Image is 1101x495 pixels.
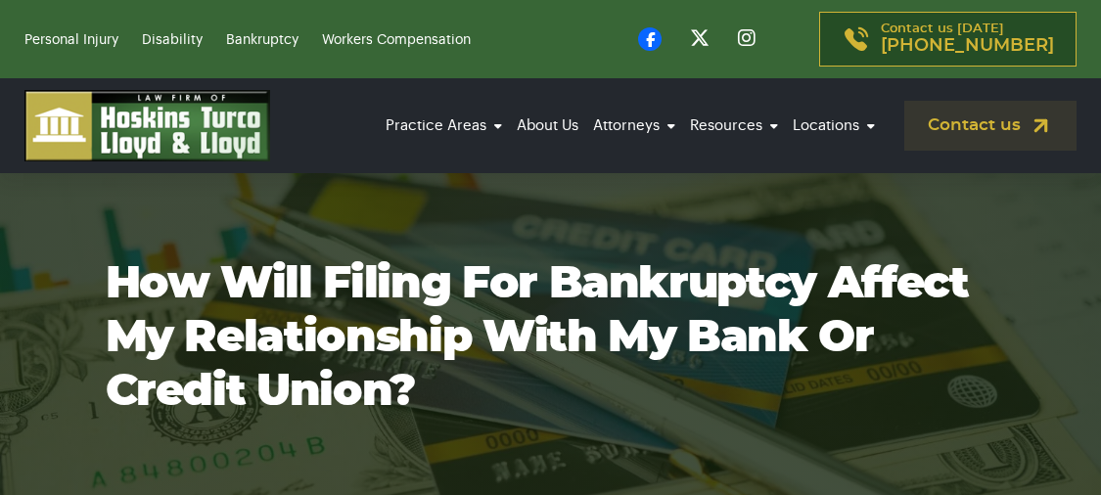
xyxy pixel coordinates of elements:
[24,33,118,47] a: Personal Injury
[881,36,1054,56] span: [PHONE_NUMBER]
[24,90,270,161] img: logo
[106,257,996,419] h1: How will filing for bankruptcy affect my relationship with my bank or credit union?
[588,99,680,153] a: Attorneys
[142,33,203,47] a: Disability
[381,99,507,153] a: Practice Areas
[788,99,880,153] a: Locations
[819,12,1077,67] a: Contact us [DATE][PHONE_NUMBER]
[226,33,298,47] a: Bankruptcy
[322,33,471,47] a: Workers Compensation
[904,101,1077,151] a: Contact us
[881,22,1054,56] p: Contact us [DATE]
[512,99,583,153] a: About Us
[685,99,783,153] a: Resources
